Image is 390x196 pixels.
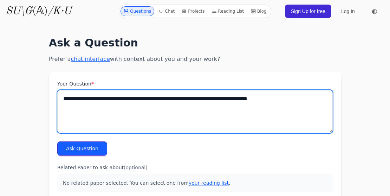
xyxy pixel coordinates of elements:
i: /K·U [48,6,71,17]
a: chat interface [71,56,110,62]
span: (optional) [124,165,148,170]
a: Sign Up for free [285,5,331,18]
a: Reading List [209,6,247,16]
a: Blog [248,6,269,16]
span: ◐ [372,8,377,14]
button: ◐ [368,4,382,18]
a: Log In [337,5,359,18]
h1: Ask a Question [49,37,341,49]
p: Prefer a with context about you and your work? [49,55,341,63]
a: SU\G(𝔸)/K·U [6,5,71,18]
label: Your Question [57,80,333,87]
a: Projects [179,6,207,16]
p: No related paper selected. You can select one from . [57,174,333,192]
label: Related Paper to ask about [57,164,333,171]
i: SU\G [6,6,32,17]
a: Chat [156,6,177,16]
button: Ask Question [57,141,107,156]
a: your reading list [189,180,229,186]
a: Questions [121,6,154,16]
